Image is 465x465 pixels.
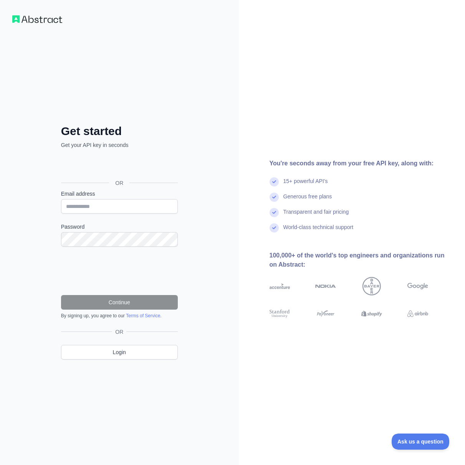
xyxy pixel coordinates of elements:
iframe: Nút Đăng nhập bằng Google [57,157,180,174]
span: OR [109,179,129,187]
span: OR [112,328,126,336]
div: 100,000+ of the world's top engineers and organizations run on Abstract: [270,251,453,269]
img: accenture [270,277,290,295]
div: World-class technical support [283,223,354,239]
img: Workflow [12,15,62,23]
label: Password [61,223,178,231]
div: Transparent and fair pricing [283,208,349,223]
img: payoneer [315,308,336,319]
img: nokia [315,277,336,295]
img: stanford university [270,308,290,319]
button: Continue [61,295,178,310]
img: check mark [270,177,279,186]
p: Get your API key in seconds [61,141,178,149]
img: airbnb [407,308,428,319]
div: By signing up, you agree to our . [61,313,178,319]
img: google [407,277,428,295]
div: 15+ powerful API's [283,177,328,193]
iframe: reCAPTCHA [61,256,178,286]
img: check mark [270,208,279,217]
img: check mark [270,223,279,232]
label: Email address [61,190,178,198]
a: Login [61,345,178,359]
iframe: Toggle Customer Support [392,434,450,450]
img: shopify [361,308,382,319]
img: bayer [362,277,381,295]
div: Generous free plans [283,193,332,208]
h2: Get started [61,124,178,138]
a: Terms of Service [126,313,160,318]
img: check mark [270,193,279,202]
div: You're seconds away from your free API key, along with: [270,159,453,168]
